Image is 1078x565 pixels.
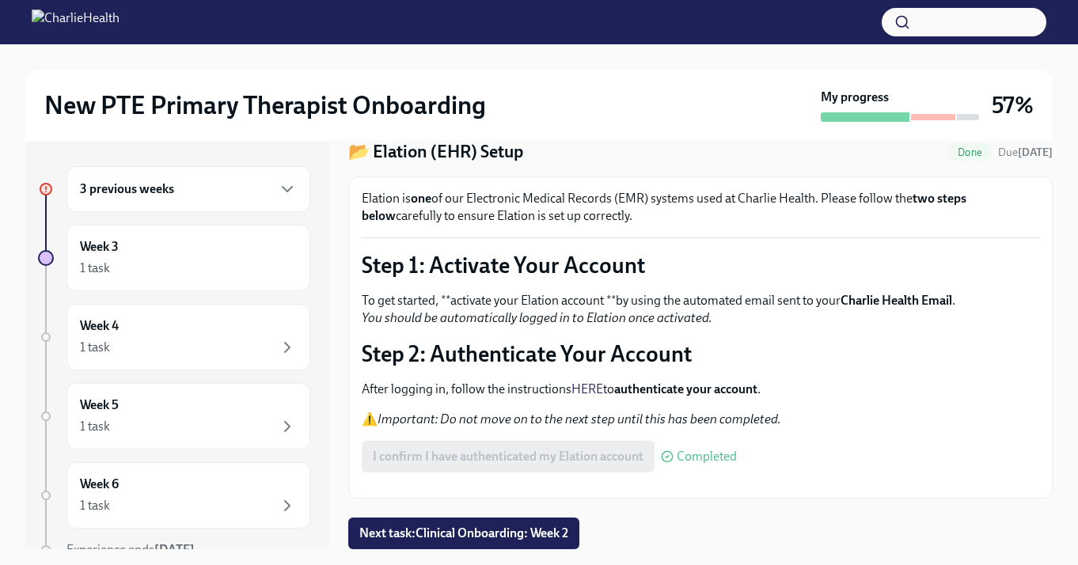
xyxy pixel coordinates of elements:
div: 1 task [80,339,110,356]
a: Week 61 task [38,462,310,529]
strong: one [411,191,431,206]
h3: 57% [992,91,1034,119]
p: Step 1: Activate Your Account [362,251,1039,279]
p: ⚠️ [362,411,1039,428]
a: Week 31 task [38,225,310,291]
div: 1 task [80,260,110,277]
h6: Week 3 [80,238,119,256]
h6: Week 6 [80,476,119,493]
a: Week 41 task [38,304,310,370]
h6: Week 5 [80,396,119,414]
h6: Week 4 [80,317,119,335]
h6: 3 previous weeks [80,180,174,198]
p: Elation is of our Electronic Medical Records (EMR) systems used at Charlie Health. Please follow ... [362,190,1039,225]
div: 1 task [80,418,110,435]
span: Experience ends [66,542,195,557]
h4: 📂 Elation (EHR) Setup [348,140,523,164]
p: To get started, **activate your Elation account **by using the automated email sent to your . [362,292,1039,327]
a: HERE [571,381,603,396]
span: Due [998,146,1053,159]
h2: New PTE Primary Therapist Onboarding [44,89,486,121]
span: Next task : Clinical Onboarding: Week 2 [359,525,568,541]
p: Step 2: Authenticate Your Account [362,339,1039,368]
strong: authenticate your account [614,381,757,396]
p: After logging in, follow the instructions to . [362,381,1039,398]
a: Week 51 task [38,383,310,449]
strong: [DATE] [1018,146,1053,159]
strong: Charlie Health Email [841,293,952,308]
strong: [DATE] [154,542,195,557]
span: Completed [677,450,737,463]
em: Important: Do not move on to the next step until this has been completed. [378,411,781,427]
div: 1 task [80,497,110,514]
span: September 6th, 2025 10:00 [998,145,1053,160]
button: Next task:Clinical Onboarding: Week 2 [348,518,579,549]
span: Done [948,146,992,158]
strong: My progress [821,89,889,106]
div: 3 previous weeks [66,166,310,212]
em: You should be automatically logged in to Elation once activated. [362,310,712,325]
img: CharlieHealth [32,9,120,35]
